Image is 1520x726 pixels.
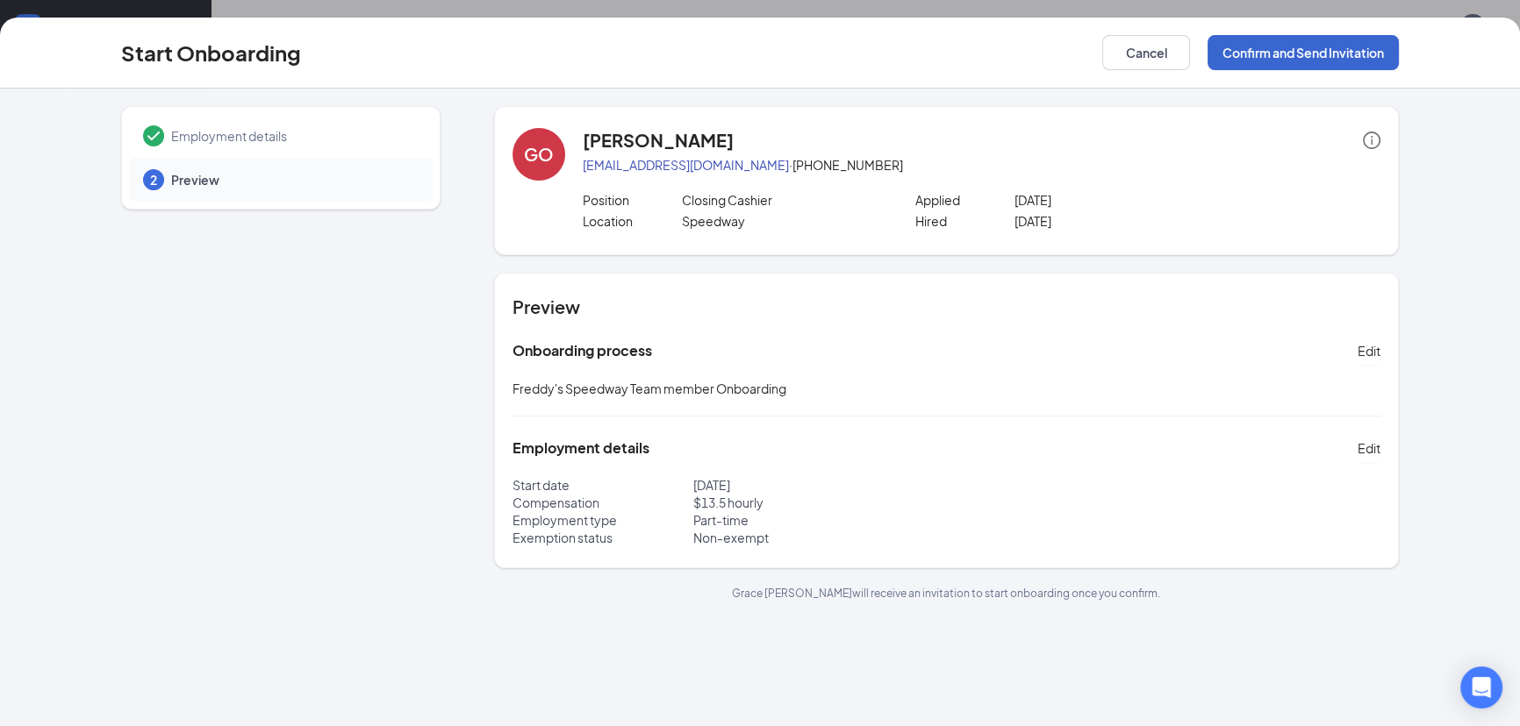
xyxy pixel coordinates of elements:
div: GO [524,142,554,167]
h4: Preview [513,295,1380,319]
h5: Onboarding process [513,341,652,360]
p: Start date [513,476,693,494]
p: Grace [PERSON_NAME] will receive an invitation to start onboarding once you confirm. [494,586,1399,601]
p: Exemption status [513,529,693,546]
p: Applied [915,191,1015,209]
button: Confirm and Send Invitation [1208,35,1399,70]
h5: Employment details [513,438,649,458]
button: Edit [1358,337,1380,365]
p: Speedway [682,212,881,230]
div: Open Intercom Messenger [1460,666,1502,708]
h4: [PERSON_NAME] [583,128,734,153]
p: Part-time [693,511,947,529]
span: Preview [171,171,415,189]
p: Compensation [513,494,693,511]
button: Cancel [1102,35,1190,70]
span: Freddy's Speedway Team member Onboarding [513,381,786,396]
button: Edit [1358,434,1380,462]
p: Closing Cashier [682,191,881,209]
a: [EMAIL_ADDRESS][DOMAIN_NAME] [583,157,789,173]
span: Edit [1358,439,1380,457]
span: Edit [1358,342,1380,359]
p: [DATE] [693,476,947,494]
p: Non-exempt [693,529,947,546]
p: Employment type [513,511,693,529]
p: · [PHONE_NUMBER] [583,156,1380,174]
h3: Start Onboarding [121,38,301,68]
p: Location [583,212,683,230]
span: 2 [150,171,157,189]
p: [DATE] [1015,191,1214,209]
span: Employment details [171,127,415,145]
svg: Checkmark [143,125,164,146]
p: [DATE] [1015,212,1214,230]
span: info-circle [1363,132,1380,149]
p: Position [583,191,683,209]
p: Hired [915,212,1015,230]
p: $ 13.5 hourly [693,494,947,511]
